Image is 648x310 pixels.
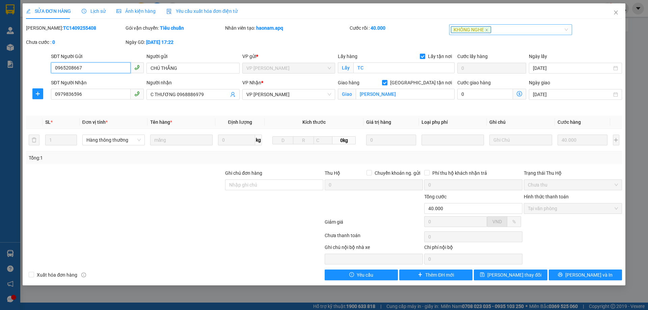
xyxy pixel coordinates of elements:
[324,232,424,244] div: Chưa thanh toán
[134,91,140,96] span: phone
[457,89,513,100] input: Cước giao hàng
[357,271,373,279] span: Yêu cầu
[613,135,619,145] button: plus
[82,8,106,14] span: Lịch sử
[255,135,262,145] span: kg
[332,136,355,144] span: 0kg
[26,38,124,46] div: Chưa cước :
[349,272,354,278] span: exclamation-circle
[146,53,239,60] div: Người gửi
[487,271,541,279] span: [PERSON_NAME] thay đổi
[293,136,314,144] input: R
[533,64,612,72] input: Ngày lấy
[325,244,423,254] div: Ghi chú nội bộ nhà xe
[338,89,356,100] span: Giao
[430,169,490,177] span: Phí thu hộ khách nhận trả
[82,119,108,125] span: Đơn vị tính
[524,169,622,177] div: Trạng thái Thu Hộ
[558,272,563,278] span: printer
[613,10,619,15] span: close
[52,39,55,45] b: 0
[528,203,618,214] span: Tại văn phòng
[338,62,353,73] span: Lấy
[489,135,552,145] input: Ghi Chú
[225,170,262,176] label: Ghi chú đơn hàng
[26,24,124,32] div: [PERSON_NAME]:
[134,65,140,70] span: phone
[63,25,96,31] b: TC1409255408
[424,244,522,254] div: Chi phí nội bộ
[399,270,473,280] button: plusThêm ĐH mới
[116,9,121,13] span: picture
[34,271,80,279] span: Xuất hóa đơn hàng
[146,39,173,45] b: [DATE] 17:22
[457,63,526,74] input: Cước lấy hàng
[425,271,454,279] span: Thêm ĐH mới
[242,80,261,85] span: VP Nhận
[230,92,236,97] span: user-add
[480,272,485,278] span: save
[565,271,613,279] span: [PERSON_NAME] và In
[116,8,156,14] span: Ảnh kiện hàng
[126,24,224,32] div: Gói vận chuyển:
[86,135,141,145] span: Hàng thông thường
[314,136,332,144] input: C
[350,24,448,32] div: Cước rồi :
[457,80,491,85] label: Cước giao hàng
[533,91,612,98] input: Ngày giao
[487,116,555,129] th: Ghi chú
[558,119,581,125] span: Cước hàng
[166,9,172,14] img: icon
[366,119,391,125] span: Giá trị hàng
[29,154,250,162] div: Tổng: 1
[528,180,618,190] span: Chưa thu
[228,119,252,125] span: Định lượng
[225,179,323,190] input: Ghi chú đơn hàng
[529,80,550,85] label: Ngày giao
[225,24,348,32] div: Nhân viên tạo:
[492,219,502,224] span: VND
[256,25,283,31] b: haonam.apq
[338,54,357,59] span: Lấy hàng
[424,194,447,199] span: Tổng cước
[485,28,488,32] span: close
[126,38,224,46] div: Ngày GD:
[82,9,86,13] span: clock-circle
[146,79,239,86] div: Người nhận
[32,88,43,99] button: plus
[371,25,385,31] b: 40.000
[242,53,335,60] div: VP gửi
[302,119,326,125] span: Kích thước
[26,8,71,14] span: SỬA ĐƠN HÀNG
[246,63,331,73] span: VP THANH CHƯƠNG
[529,54,547,59] label: Ngày lấy
[324,218,424,230] div: Giảm giá
[150,135,213,145] input: VD: Bàn, Ghế
[524,194,569,199] label: Hình thức thanh toán
[549,270,622,280] button: printer[PERSON_NAME] và In
[166,8,238,14] span: Yêu cầu xuất hóa đơn điện tử
[272,136,293,144] input: D
[150,119,172,125] span: Tên hàng
[26,9,31,13] span: edit
[338,80,359,85] span: Giao hàng
[325,270,398,280] button: exclamation-circleYêu cầu
[353,62,455,73] input: Lấy tận nơi
[325,170,340,176] span: Thu Hộ
[474,270,547,280] button: save[PERSON_NAME] thay đổi
[33,91,43,96] span: plus
[51,79,144,86] div: SĐT Người Nhận
[372,169,423,177] span: Chuyển khoản ng. gửi
[246,89,331,100] span: VP GIA LÂM
[81,273,86,277] span: info-circle
[418,272,423,278] span: plus
[51,53,144,60] div: SĐT Người Gửi
[45,119,51,125] span: SL
[366,135,416,145] input: 0
[517,91,522,96] span: dollar-circle
[425,53,455,60] span: Lấy tận nơi
[160,25,184,31] b: Tiêu chuẩn
[512,219,516,224] span: %
[451,26,491,33] span: KHÔNG NGHE
[558,135,608,145] input: 0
